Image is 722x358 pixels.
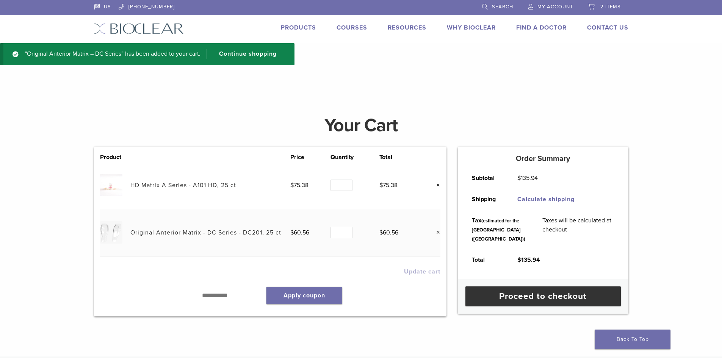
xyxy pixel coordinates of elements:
[534,210,623,249] td: Taxes will be calculated at checkout
[379,229,398,236] bdi: 60.56
[337,24,367,31] a: Courses
[379,229,383,236] span: $
[517,256,521,264] span: $
[379,153,420,162] th: Total
[207,49,282,59] a: Continue shopping
[266,287,342,304] button: Apply coupon
[517,174,538,182] bdi: 135.94
[537,4,573,10] span: My Account
[290,181,309,189] bdi: 75.38
[465,286,621,306] a: Proceed to checkout
[130,181,236,189] a: HD Matrix A Series - A101 HD, 25 ct
[458,154,628,163] h5: Order Summary
[464,210,534,249] th: Tax
[330,153,379,162] th: Quantity
[290,181,294,189] span: $
[404,269,440,275] button: Update cart
[100,153,130,162] th: Product
[431,180,440,190] a: Remove this item
[281,24,316,31] a: Products
[600,4,621,10] span: 2 items
[388,24,426,31] a: Resources
[517,174,521,182] span: $
[595,330,670,349] a: Back To Top
[464,249,509,270] th: Total
[516,24,567,31] a: Find A Doctor
[492,4,513,10] span: Search
[290,153,330,162] th: Price
[447,24,496,31] a: Why Bioclear
[431,228,440,238] a: Remove this item
[464,167,509,189] th: Subtotal
[587,24,628,31] a: Contact Us
[464,189,509,210] th: Shipping
[290,229,309,236] bdi: 60.56
[94,23,184,34] img: Bioclear
[379,181,383,189] span: $
[100,221,122,244] img: Original Anterior Matrix - DC Series - DC201, 25 ct
[130,229,281,236] a: Original Anterior Matrix - DC Series - DC201, 25 ct
[517,256,540,264] bdi: 135.94
[290,229,294,236] span: $
[472,218,525,242] small: (estimated for the [GEOGRAPHIC_DATA] ([GEOGRAPHIC_DATA]))
[517,195,575,203] a: Calculate shipping
[100,174,122,196] img: HD Matrix A Series - A101 HD, 25 ct
[88,116,634,134] h1: Your Cart
[379,181,398,189] bdi: 75.38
